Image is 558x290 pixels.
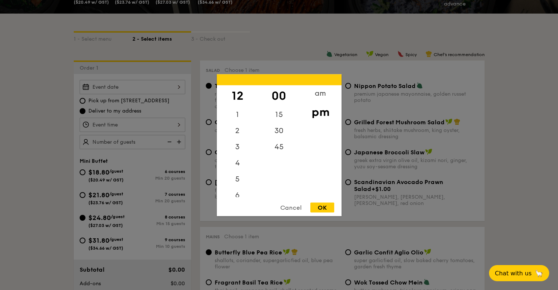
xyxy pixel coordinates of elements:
div: 00 [258,85,300,106]
div: 45 [258,139,300,155]
div: 15 [258,106,300,122]
div: am [300,85,341,101]
span: 🦙 [535,269,543,278]
div: 1 [217,106,258,122]
div: 2 [217,122,258,139]
span: Chat with us [495,270,532,277]
div: pm [300,101,341,122]
div: 6 [217,187,258,203]
div: 30 [258,122,300,139]
div: 3 [217,139,258,155]
div: OK [310,202,334,212]
div: 5 [217,171,258,187]
div: 4 [217,155,258,171]
div: 12 [217,85,258,106]
div: Cancel [273,202,309,212]
button: Chat with us🦙 [489,265,549,281]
